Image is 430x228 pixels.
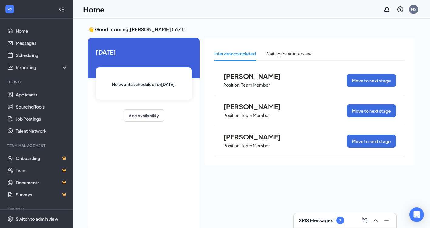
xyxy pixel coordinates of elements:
[371,216,381,225] button: ChevronUp
[16,25,68,37] a: Home
[223,82,241,88] p: Position:
[16,152,68,164] a: OnboardingCrown
[7,79,66,85] div: Hiring
[411,7,416,12] div: N5
[96,47,192,57] span: [DATE]
[223,72,290,80] span: [PERSON_NAME]
[372,217,379,224] svg: ChevronUp
[16,37,68,49] a: Messages
[16,89,68,101] a: Applicants
[16,64,68,70] div: Reporting
[16,164,68,176] a: TeamCrown
[16,125,68,137] a: Talent Network
[339,218,341,223] div: 7
[7,216,13,222] svg: Settings
[223,143,241,149] p: Position:
[266,50,311,57] div: Waiting for an interview
[360,216,370,225] button: ComposeMessage
[397,6,404,13] svg: QuestionInfo
[347,135,396,148] button: Move to next stage
[16,216,58,222] div: Switch to admin view
[383,217,390,224] svg: Minimize
[361,217,368,224] svg: ComposeMessage
[16,101,68,113] a: Sourcing Tools
[16,176,68,189] a: DocumentsCrown
[299,217,333,224] h3: SMS Messages
[241,82,270,88] p: Team Member
[16,113,68,125] a: Job Postings
[383,6,391,13] svg: Notifications
[409,207,424,222] div: Open Intercom Messenger
[7,143,66,148] div: Team Management
[241,143,270,149] p: Team Member
[223,102,290,110] span: [PERSON_NAME]
[7,6,13,12] svg: WorkstreamLogo
[223,133,290,141] span: [PERSON_NAME]
[124,109,164,122] button: Add availability
[16,189,68,201] a: SurveysCrown
[7,64,13,70] svg: Analysis
[347,74,396,87] button: Move to next stage
[112,81,176,88] span: No events scheduled for [DATE] .
[7,207,66,212] div: Payroll
[223,112,241,118] p: Position:
[88,26,415,33] h3: 👋 Good morning, [PERSON_NAME] 5671 !
[347,104,396,117] button: Move to next stage
[382,216,391,225] button: Minimize
[214,50,256,57] div: Interview completed
[241,112,270,118] p: Team Member
[59,6,65,12] svg: Collapse
[16,49,68,61] a: Scheduling
[83,4,105,15] h1: Home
